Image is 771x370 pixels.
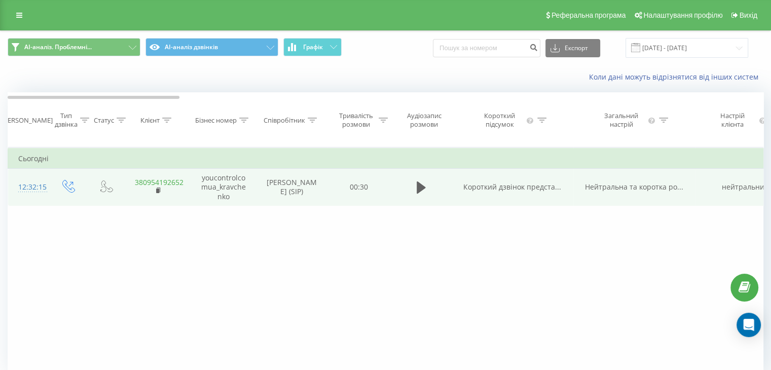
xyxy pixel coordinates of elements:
[145,38,278,56] button: AI-аналіз дзвінків
[545,39,600,57] button: Експорт
[709,112,756,129] div: Настрій клієнта
[303,44,323,51] span: Графік
[740,11,757,19] span: Вихід
[585,182,683,192] span: Нейтральна та коротка ро...
[475,112,524,129] div: Короткий підсумок
[589,72,763,82] a: Коли дані можуть відрізнятися вiд інших систем
[191,169,256,206] td: youcontrolcomua_kravchenko
[399,112,449,129] div: Аудіозапис розмови
[264,116,305,125] div: Співробітник
[597,112,646,129] div: Загальний настрій
[8,38,140,56] button: AI-аналіз. Проблемні...
[643,11,722,19] span: Налаштування профілю
[256,169,327,206] td: [PERSON_NAME] (SIP)
[135,177,183,187] a: 380954192652
[433,39,540,57] input: Пошук за номером
[18,177,39,197] div: 12:32:15
[737,313,761,337] div: Open Intercom Messenger
[195,116,237,125] div: Бізнес номер
[283,38,342,56] button: Графік
[94,116,114,125] div: Статус
[327,169,391,206] td: 00:30
[463,182,561,192] span: Короткий дзвінок предста...
[552,11,626,19] span: Реферальна програма
[140,116,160,125] div: Клієнт
[24,43,92,51] span: AI-аналіз. Проблемні...
[2,116,53,125] div: [PERSON_NAME]
[336,112,376,129] div: Тривалість розмови
[55,112,78,129] div: Тип дзвінка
